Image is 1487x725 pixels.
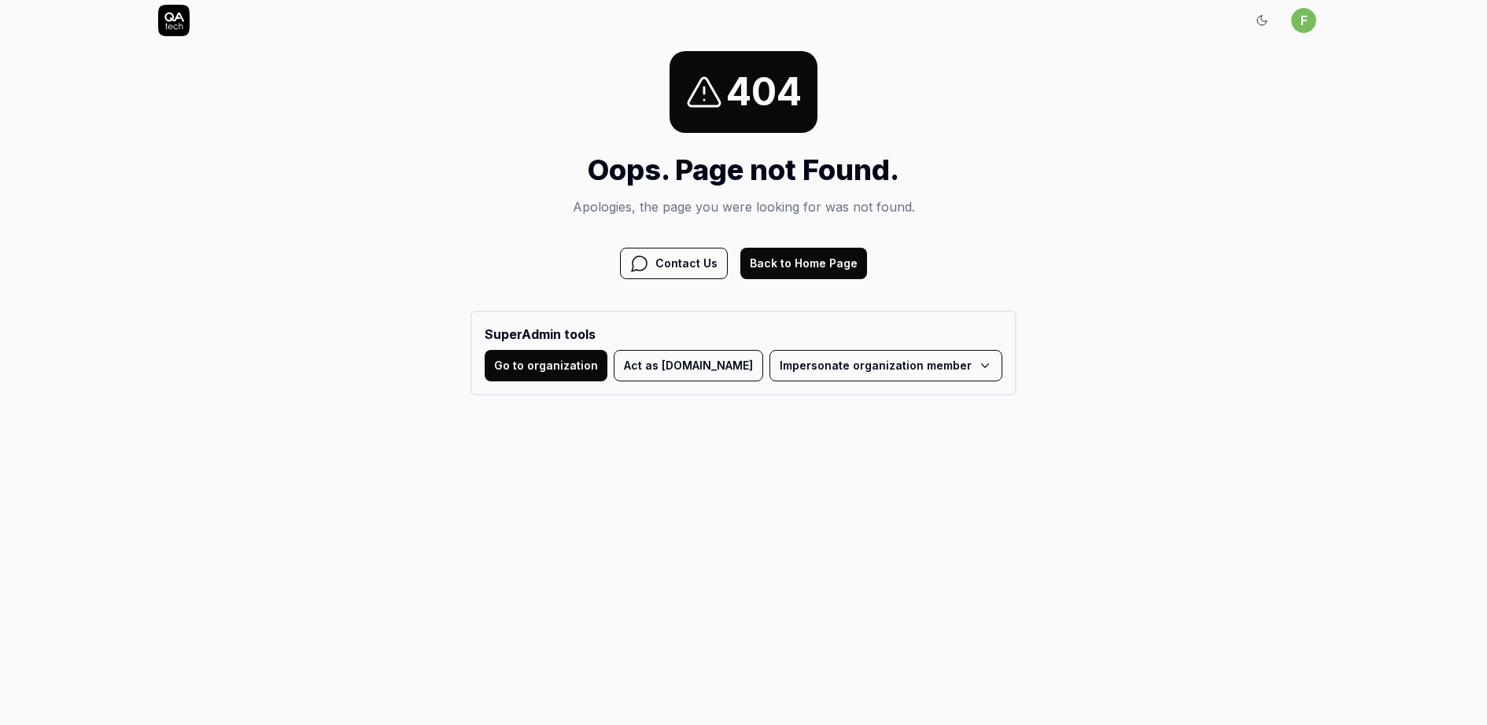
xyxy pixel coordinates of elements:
[485,325,1002,344] b: SuperAdmin tools
[769,350,1002,381] button: Impersonate organization member
[470,149,1017,191] h1: Oops. Page not Found.
[726,64,802,120] span: 404
[1291,8,1316,33] button: f
[740,248,867,279] button: Back to Home Page
[614,350,763,381] button: Act as [DOMAIN_NAME]
[470,197,1017,216] p: Apologies, the page you were looking for was not found.
[620,248,728,279] button: Contact Us
[485,350,607,381] button: Go to organization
